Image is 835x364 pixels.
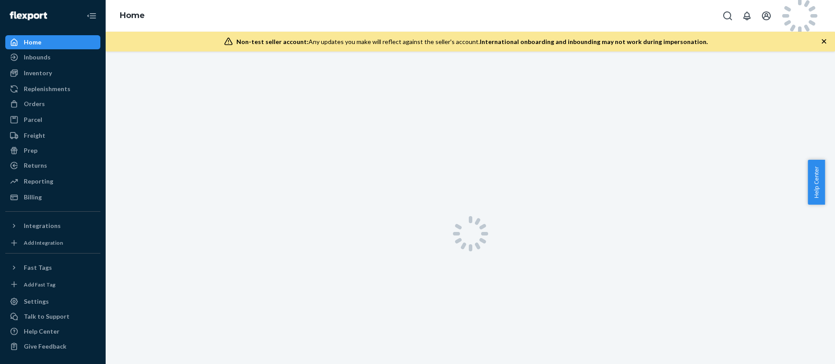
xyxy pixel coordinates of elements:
button: Help Center [808,160,825,205]
button: Close Navigation [83,7,100,25]
div: Integrations [24,221,61,230]
div: Settings [24,297,49,306]
button: Talk to Support [5,309,100,324]
a: Inbounds [5,50,100,64]
div: Prep [24,146,37,155]
a: Home [120,11,145,20]
a: Help Center [5,324,100,338]
a: Billing [5,190,100,204]
div: Inventory [24,69,52,77]
ol: breadcrumbs [113,3,152,29]
div: Fast Tags [24,263,52,272]
div: Returns [24,161,47,170]
a: Prep [5,143,100,158]
button: Open account menu [758,7,775,25]
a: Inventory [5,66,100,80]
div: Reporting [24,177,53,186]
div: Give Feedback [24,342,66,351]
div: Parcel [24,115,42,124]
a: Freight [5,129,100,143]
span: Non-test seller account: [236,38,309,45]
div: Inbounds [24,53,51,62]
div: Home [24,38,41,47]
a: Returns [5,158,100,173]
a: Settings [5,294,100,309]
a: Orders [5,97,100,111]
div: Add Integration [24,239,63,246]
a: Reporting [5,174,100,188]
a: Replenishments [5,82,100,96]
div: Orders [24,99,45,108]
div: Add Fast Tag [24,281,55,288]
div: Replenishments [24,85,70,93]
button: Open notifications [738,7,756,25]
button: Fast Tags [5,261,100,275]
a: Add Integration [5,236,100,250]
a: Home [5,35,100,49]
button: Open Search Box [719,7,736,25]
div: Any updates you make will reflect against the seller's account. [236,37,708,46]
div: Help Center [24,327,59,336]
div: Billing [24,193,42,202]
button: Integrations [5,219,100,233]
a: Add Fast Tag [5,278,100,291]
img: Flexport logo [10,11,47,20]
a: Parcel [5,113,100,127]
div: Freight [24,131,45,140]
button: Give Feedback [5,339,100,353]
div: Talk to Support [24,312,70,321]
span: International onboarding and inbounding may not work during impersonation. [480,38,708,45]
